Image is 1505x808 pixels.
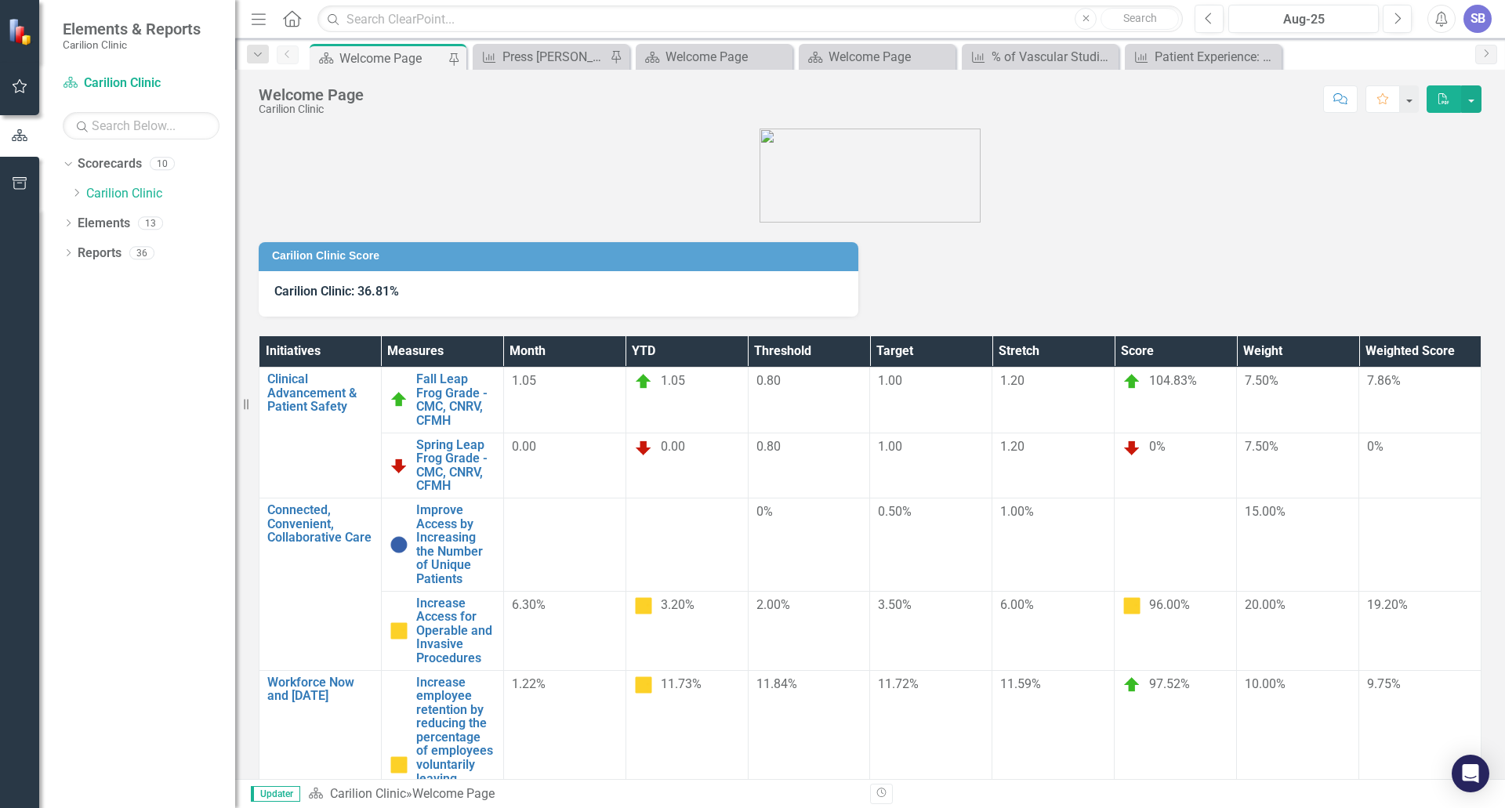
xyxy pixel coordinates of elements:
[661,676,702,691] span: 11.73%
[339,49,447,68] div: Welcome Page
[878,676,919,691] span: 11.72%
[272,250,850,262] h3: Carilion Clinic Score
[1122,438,1141,457] img: Below Plan
[63,20,201,38] span: Elements & Reports
[829,47,952,67] div: Welcome Page
[390,390,408,409] img: On Target
[878,504,912,519] span: 0.50%
[259,498,382,670] td: Double-Click to Edit Right Click for Context Menu
[1245,373,1278,388] span: 7.50%
[512,676,546,691] span: 1.22%
[1122,372,1141,391] img: On Target
[1367,373,1401,388] span: 7.86%
[1234,10,1373,29] div: Aug-25
[803,47,952,67] a: Welcome Page
[390,621,408,640] img: Caution
[416,438,495,493] a: Spring Leap Frog Grade - CMC, CNRV, CFMH
[390,535,408,554] img: No Information
[381,498,503,591] td: Double-Click to Edit Right Click for Context Menu
[1155,47,1278,67] div: Patient Experience: Likelihood to Recommend CP
[1122,676,1141,694] img: On Target
[381,368,503,433] td: Double-Click to Edit Right Click for Context Menu
[760,129,981,223] img: carilion%20clinic%20logo%202.0.png
[86,185,235,203] a: Carilion Clinic
[416,372,495,427] a: Fall Leap Frog Grade - CMC, CNRV, CFMH
[8,18,35,45] img: ClearPoint Strategy
[138,216,163,230] div: 13
[634,596,653,615] img: Caution
[308,785,858,803] div: »
[1000,597,1034,612] span: 6.00%
[1000,676,1041,691] span: 11.59%
[259,368,382,498] td: Double-Click to Edit Right Click for Context Menu
[259,103,364,115] div: Carilion Clinic
[416,596,495,665] a: Increase Access for Operable and Invasive Procedures
[1367,597,1408,612] span: 19.20%
[1000,439,1024,454] span: 1.20
[756,597,790,612] span: 2.00%
[966,47,1115,67] a: % of Vascular Studies Read Within 48 hours
[1245,676,1286,691] span: 10.00%
[78,155,142,173] a: Scorecards
[381,591,503,670] td: Double-Click to Edit Right Click for Context Menu
[1000,504,1034,519] span: 1.00%
[1149,439,1166,454] span: 0%
[416,503,495,586] a: Improve Access by Increasing the Number of Unique Patients
[63,112,219,139] input: Search Below...
[756,439,781,454] span: 0.80
[1149,597,1190,612] span: 96.00%
[634,676,653,694] img: Caution
[63,74,219,92] a: Carilion Clinic
[1000,373,1024,388] span: 1.20
[1129,47,1278,67] a: Patient Experience: Likelihood to Recommend CP
[878,373,902,388] span: 1.00
[1367,439,1384,454] span: 0%
[1245,597,1286,612] span: 20.00%
[129,246,154,259] div: 36
[1228,5,1379,33] button: Aug-25
[1122,596,1141,615] img: Caution
[477,47,606,67] a: Press [PERSON_NAME]: Friendliness & courtesy of care provider
[274,284,399,299] span: Carilion Clinic: 36.81%
[634,438,653,457] img: Below Plan
[390,456,408,475] img: Below Plan
[1452,755,1489,792] div: Open Intercom Messenger
[1149,676,1190,691] span: 97.52%
[634,372,653,391] img: On Target
[78,215,130,233] a: Elements
[150,158,175,171] div: 10
[317,5,1183,33] input: Search ClearPoint...
[512,597,546,612] span: 6.30%
[1149,373,1197,388] span: 104.83%
[267,503,373,545] a: Connected, Convenient, Collaborative Care
[878,597,912,612] span: 3.50%
[878,439,902,454] span: 1.00
[78,245,121,263] a: Reports
[1463,5,1492,33] button: SB
[330,786,406,801] a: Carilion Clinic
[1245,504,1286,519] span: 15.00%
[259,86,364,103] div: Welcome Page
[251,786,300,802] span: Updater
[381,433,503,498] td: Double-Click to Edit Right Click for Context Menu
[756,504,773,519] span: 0%
[267,676,373,703] a: Workforce Now and [DATE]
[1367,676,1401,691] span: 9.75%
[640,47,789,67] a: Welcome Page
[390,755,408,774] img: Caution
[665,47,789,67] div: Welcome Page
[63,38,201,51] small: Carilion Clinic
[512,439,536,454] span: 0.00
[1245,439,1278,454] span: 7.50%
[661,597,694,612] span: 3.20%
[1101,8,1179,30] button: Search
[661,373,685,388] span: 1.05
[756,373,781,388] span: 0.80
[661,439,685,454] span: 0.00
[1123,12,1157,24] span: Search
[267,372,373,414] a: Clinical Advancement & Patient Safety
[992,47,1115,67] div: % of Vascular Studies Read Within 48 hours
[756,676,797,691] span: 11.84%
[412,786,495,801] div: Welcome Page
